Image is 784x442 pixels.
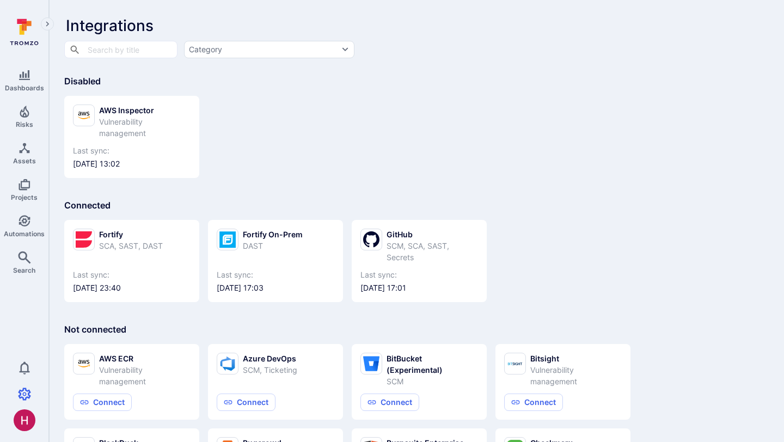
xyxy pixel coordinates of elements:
div: Category [189,44,222,55]
div: SCM, Ticketing [243,364,297,376]
span: Projects [11,193,38,201]
div: SCA, SAST, DAST [99,240,163,251]
span: [DATE] 23:40 [73,283,191,293]
button: Connect [360,394,419,411]
span: Risks [16,120,33,128]
span: Connected [64,200,111,211]
button: Category [184,41,354,58]
div: AWS Inspector [99,105,191,116]
div: Fortify [99,229,163,240]
span: [DATE] 13:02 [73,158,191,169]
div: SCM, SCA, SAST, Secrets [387,240,478,263]
img: ACg8ocKzQzwPSwOZT_k9C736TfcBpCStqIZdMR9gXOhJgTaH9y_tsw=s96-c [14,409,35,431]
div: Vulnerability management [99,116,191,139]
div: Vulnerability management [530,364,622,387]
a: GitHubSCM, SCA, SAST, SecretsLast sync:[DATE] 17:01 [360,229,478,293]
span: Disabled [64,76,101,87]
span: Search [13,266,35,274]
div: AWS ECR [99,353,191,364]
div: BitBucket (Experimental) [387,353,478,376]
span: Last sync: [73,269,191,280]
a: AWS InspectorVulnerability managementLast sync:[DATE] 13:02 [73,105,191,169]
span: Last sync: [73,145,191,156]
span: Not connected [64,324,126,335]
button: Expand navigation menu [41,17,54,30]
input: Search by title [85,40,156,59]
button: Connect [217,394,275,411]
span: Automations [4,230,45,238]
div: Harshil Parikh [14,409,35,431]
span: [DATE] 17:01 [360,283,478,293]
a: Fortify On-PremDASTLast sync:[DATE] 17:03 [217,229,334,293]
button: Connect [504,394,563,411]
span: Dashboards [5,84,44,92]
span: [DATE] 17:03 [217,283,334,293]
div: Fortify On-Prem [243,229,303,240]
span: Last sync: [360,269,478,280]
div: Vulnerability management [99,364,191,387]
i: Expand navigation menu [44,20,51,29]
span: Last sync: [217,269,334,280]
div: SCM [387,376,478,387]
div: GitHub [387,229,478,240]
span: Assets [13,157,36,165]
span: Integrations [66,16,154,35]
div: Bitsight [530,353,622,364]
a: FortifySCA, SAST, DASTLast sync:[DATE] 23:40 [73,229,191,293]
button: Connect [73,394,132,411]
div: Azure DevOps [243,353,297,364]
div: DAST [243,240,303,251]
